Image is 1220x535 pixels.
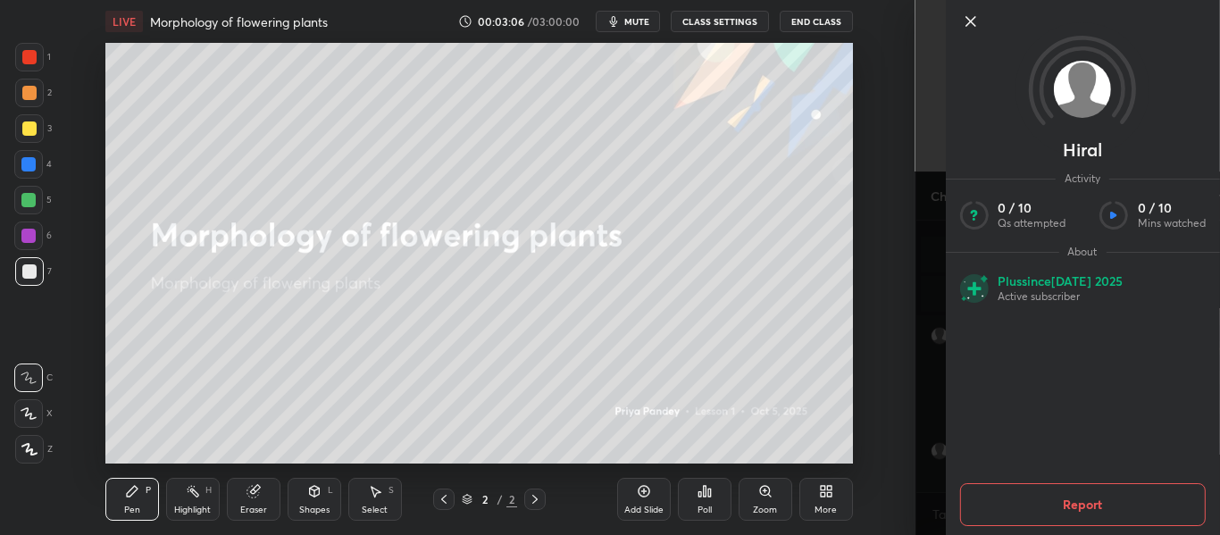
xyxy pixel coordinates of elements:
[174,506,211,514] div: Highlight
[389,486,394,495] div: S
[815,506,837,514] div: More
[124,506,140,514] div: Pen
[14,364,53,392] div: C
[15,43,51,71] div: 1
[1063,143,1102,157] p: Hiral
[14,150,52,179] div: 4
[596,11,660,32] button: mute
[497,494,503,505] div: /
[1056,171,1109,186] span: Activity
[150,13,328,30] h4: Morphology of flowering plants
[299,506,330,514] div: Shapes
[698,506,712,514] div: Poll
[15,257,52,286] div: 7
[205,486,212,495] div: H
[506,491,517,507] div: 2
[1054,61,1111,118] img: default.png
[240,506,267,514] div: Eraser
[624,506,664,514] div: Add Slide
[1138,216,1206,230] p: Mins watched
[959,483,1205,526] button: Report
[780,11,853,32] button: End Class
[753,506,777,514] div: Zoom
[362,506,388,514] div: Select
[1138,200,1206,216] p: 0 / 10
[14,399,53,428] div: X
[328,486,333,495] div: L
[105,11,143,32] div: LIVE
[998,216,1065,230] p: Qs attempted
[998,273,1123,289] p: Plus since [DATE] 2025
[146,486,151,495] div: P
[671,11,769,32] button: CLASS SETTINGS
[15,435,53,464] div: Z
[624,15,649,28] span: mute
[998,289,1123,304] p: Active subscriber
[15,114,52,143] div: 3
[998,200,1065,216] p: 0 / 10
[476,494,494,505] div: 2
[14,186,52,214] div: 5
[1058,245,1106,259] span: About
[14,222,52,250] div: 6
[15,79,52,107] div: 2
